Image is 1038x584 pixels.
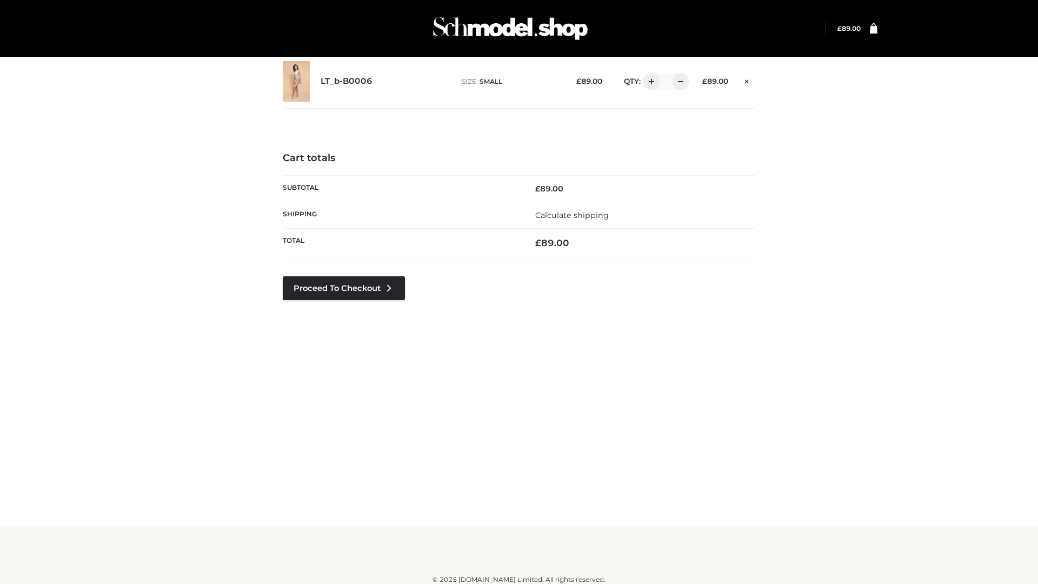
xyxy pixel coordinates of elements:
a: £89.00 [837,24,861,32]
a: Proceed to Checkout [283,276,405,300]
h4: Cart totals [283,152,755,164]
span: £ [535,237,541,248]
span: SMALL [480,77,502,85]
div: QTY: [613,73,686,90]
img: Schmodel Admin 964 [429,7,591,50]
span: £ [837,24,842,32]
bdi: 89.00 [576,77,602,85]
a: Calculate shipping [535,210,609,220]
a: Remove this item [739,73,755,87]
bdi: 89.00 [702,77,728,85]
bdi: 89.00 [535,184,563,194]
a: LT_b-B0006 [321,76,372,87]
p: size : [462,77,560,87]
th: Subtotal [283,175,519,202]
bdi: 89.00 [535,237,569,248]
span: £ [535,184,540,194]
th: Total [283,229,519,257]
th: Shipping [283,202,519,228]
span: £ [702,77,707,85]
span: £ [576,77,581,85]
bdi: 89.00 [837,24,861,32]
